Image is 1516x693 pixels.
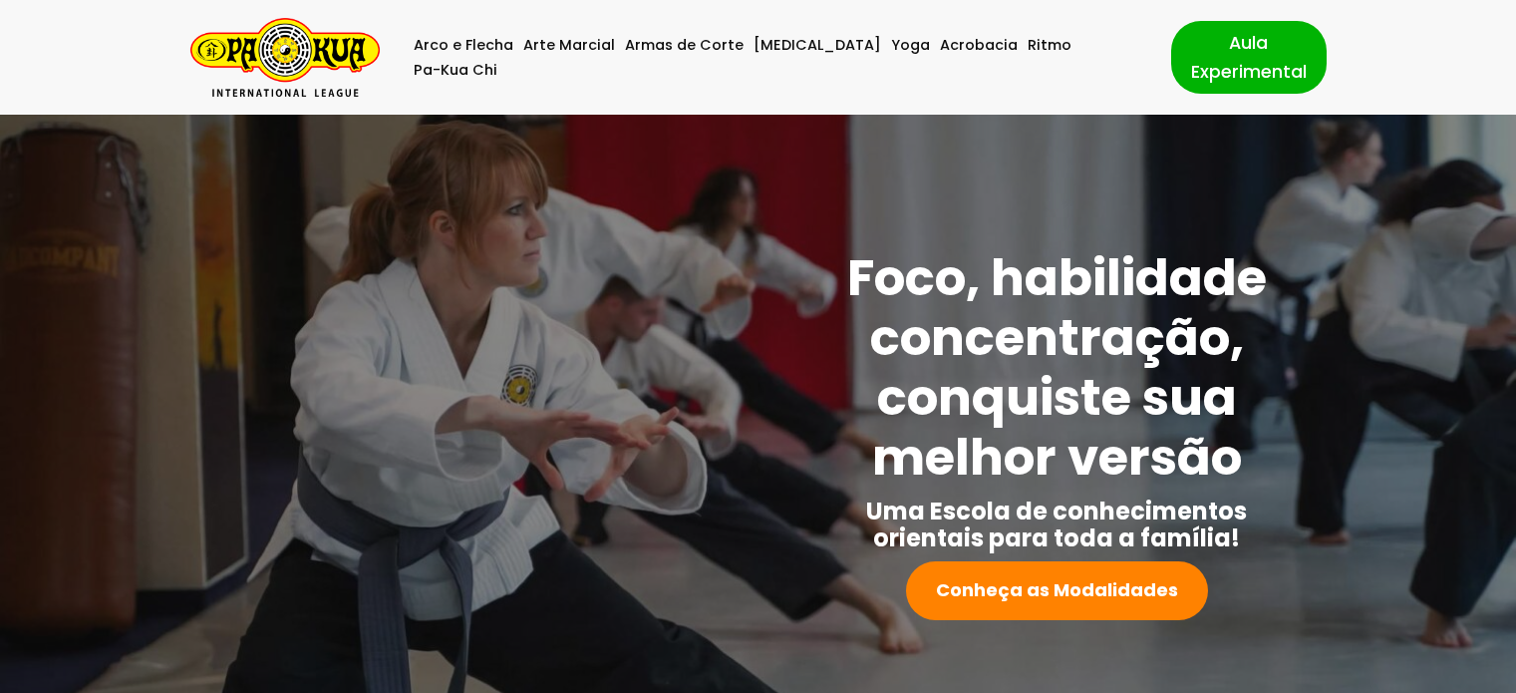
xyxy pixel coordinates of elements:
strong: Uma Escola de conhecimentos orientais para toda a família! [866,495,1247,554]
a: Acrobacia [940,33,1018,58]
a: Arte Marcial [523,33,615,58]
a: Pa-Kua Chi [414,58,497,83]
a: Armas de Corte [625,33,744,58]
a: Pa-Kua Brasil Uma Escola de conhecimentos orientais para toda a família. Foco, habilidade concent... [190,18,380,97]
strong: Foco, habilidade concentração, conquiste sua melhor versão [847,242,1267,493]
a: Aula Experimental [1171,21,1327,93]
strong: Conheça as Modalidades [936,577,1178,602]
div: Menu primário [410,33,1141,83]
a: Arco e Flecha [414,33,513,58]
a: Ritmo [1028,33,1071,58]
a: Yoga [891,33,930,58]
a: [MEDICAL_DATA] [754,33,881,58]
a: Conheça as Modalidades [906,561,1208,620]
